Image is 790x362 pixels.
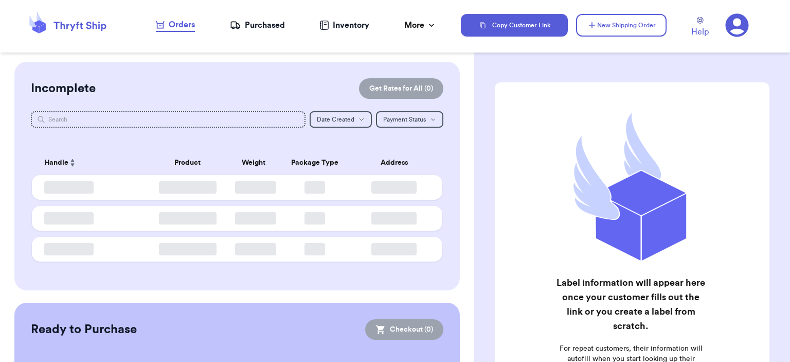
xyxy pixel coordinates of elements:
div: Orders [156,19,195,31]
button: Get Rates for All (0) [359,78,443,99]
a: Purchased [230,19,285,31]
span: Date Created [317,116,354,123]
h2: Incomplete [31,80,96,97]
th: Package Type [278,150,352,175]
th: Address [352,150,442,175]
button: Date Created [310,111,372,128]
span: Handle [44,158,68,168]
button: Sort ascending [68,157,77,169]
span: Help [691,26,709,38]
a: Inventory [319,19,369,31]
th: Weight [229,150,278,175]
button: Checkout (0) [365,319,443,340]
button: Payment Status [376,111,443,128]
span: Payment Status [383,116,426,123]
th: Product [147,150,229,175]
h2: Ready to Purchase [31,321,137,338]
input: Search [31,111,306,128]
button: New Shipping Order [576,14,667,37]
a: Orders [156,19,195,32]
a: Help [691,17,709,38]
button: Copy Customer Link [461,14,568,37]
div: More [404,19,437,31]
h2: Label information will appear here once your customer fills out the link or you create a label fr... [554,275,708,333]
